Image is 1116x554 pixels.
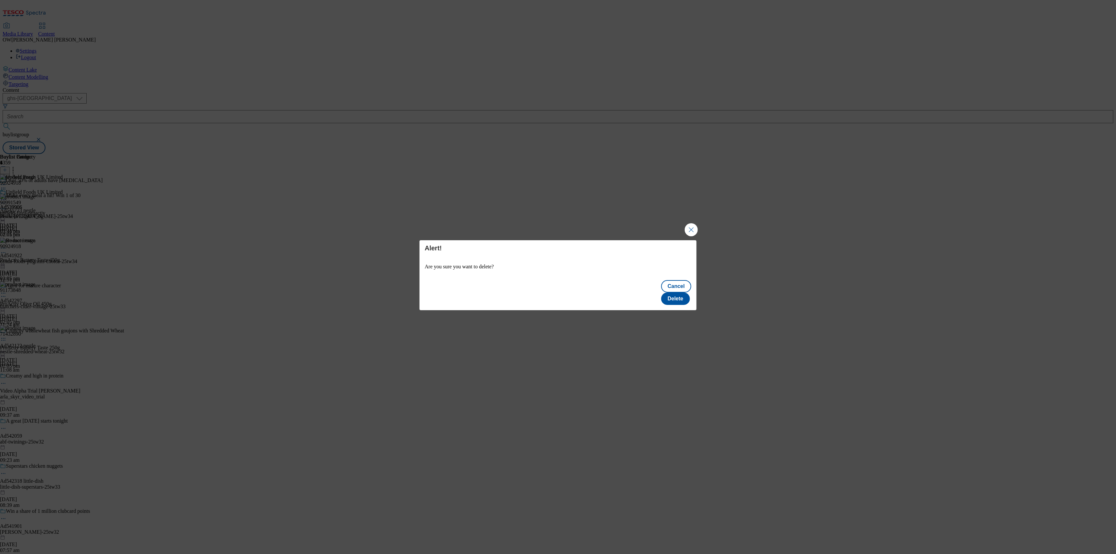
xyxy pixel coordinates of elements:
button: Cancel [661,280,691,293]
div: Modal [420,240,696,310]
button: Close Modal [685,223,698,236]
button: Delete [661,293,690,305]
p: Are you sure you want to delete? [425,264,691,270]
h4: Alert! [425,244,691,252]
